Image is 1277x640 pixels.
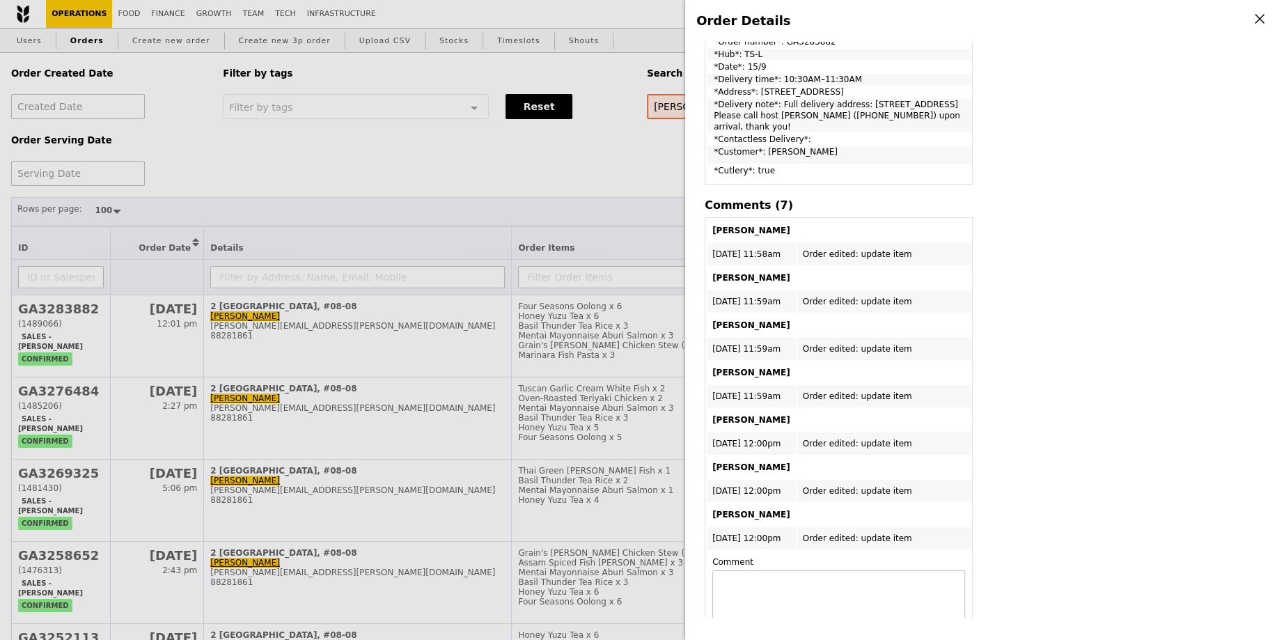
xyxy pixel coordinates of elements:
td: *Delivery time*: 10:30AM–11:30AM [707,74,971,85]
span: [DATE] 12:00pm [712,486,781,496]
td: Order edited: update item [797,290,971,313]
td: *Cutlery*: true [707,165,971,182]
b: [PERSON_NAME] [712,273,790,283]
td: *Customer*: [PERSON_NAME] [707,146,971,164]
td: Order edited: update item [797,385,971,407]
span: [DATE] 12:00pm [712,533,781,543]
td: *Delivery note*: Full delivery address: [STREET_ADDRESS] Please call host [PERSON_NAME] ([PHONE_N... [707,99,971,132]
span: [DATE] 11:59am [712,344,781,354]
td: *Date*: 15/9 [707,61,971,72]
span: [DATE] 11:59am [712,391,781,401]
td: Order edited: update item [797,338,971,360]
h4: Comments (7) [705,198,973,212]
b: [PERSON_NAME] [712,320,790,330]
span: Order Details [696,13,790,28]
label: Comment [712,556,753,568]
td: *Hub*: TS-L [707,49,971,60]
td: *Contactless Delivery*: [707,134,971,145]
td: Order edited: update item [797,432,971,455]
td: *Address*: [STREET_ADDRESS] [707,86,971,97]
b: [PERSON_NAME] [712,415,790,425]
b: [PERSON_NAME] [712,226,790,235]
span: [DATE] 11:59am [712,297,781,306]
td: Order edited: update item [797,480,971,502]
b: [PERSON_NAME] [712,368,790,377]
span: [DATE] 12:00pm [712,439,781,448]
b: [PERSON_NAME] [712,462,790,472]
td: Order edited: update item [797,527,971,549]
span: [DATE] 11:58am [712,249,781,259]
b: [PERSON_NAME] [712,510,790,520]
td: Order edited: update item [797,243,971,265]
